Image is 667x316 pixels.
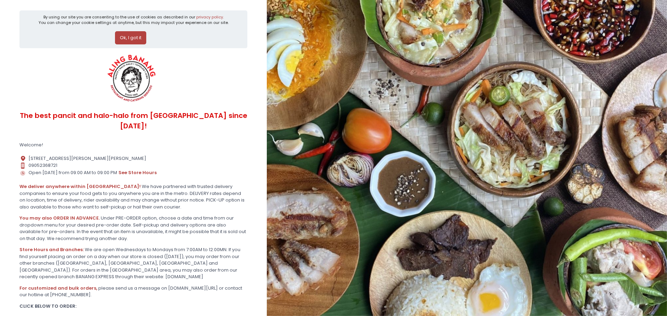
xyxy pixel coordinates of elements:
[19,155,247,162] div: [STREET_ADDRESS][PERSON_NAME][PERSON_NAME]
[19,246,84,253] b: Store Hours and Branches:
[19,105,247,137] div: The best pancit and halo-halo from [GEOGRAPHIC_DATA] since [DATE]!
[19,215,100,221] b: You may also ORDER IN ADVANCE.
[103,53,161,105] img: ALING BANANG
[19,215,247,242] div: Under PRE-ORDER option, choose a date and time from our dropdown menu for your desired pre-order ...
[196,14,224,20] a: privacy policy.
[19,285,97,291] b: For customized and bulk orders,
[19,303,247,310] div: CLICK BELOW TO ORDER:
[115,31,146,44] button: Ok, I got it
[39,14,229,26] div: By using our site you are consenting to the use of cookies as described in our You can change you...
[19,169,247,177] div: Open [DATE] from 09:00 AM to 09:00 PM
[19,162,247,169] div: 09052368721
[118,169,157,177] button: see store hours
[19,183,141,190] b: We deliver anywhere within [GEOGRAPHIC_DATA]!
[19,183,247,210] div: We have partnered with trusted delivery companies to ensure your food gets to you anywhere you ar...
[19,285,247,298] div: please send us a message on [DOMAIN_NAME][URL] or contact our hotline at [PHONE_NUMBER].
[19,142,247,148] div: Welcome!
[19,246,247,280] div: We are open Wednesdays to Mondays from 7:00AM to 12:00MN. If you find yourself placing an order o...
